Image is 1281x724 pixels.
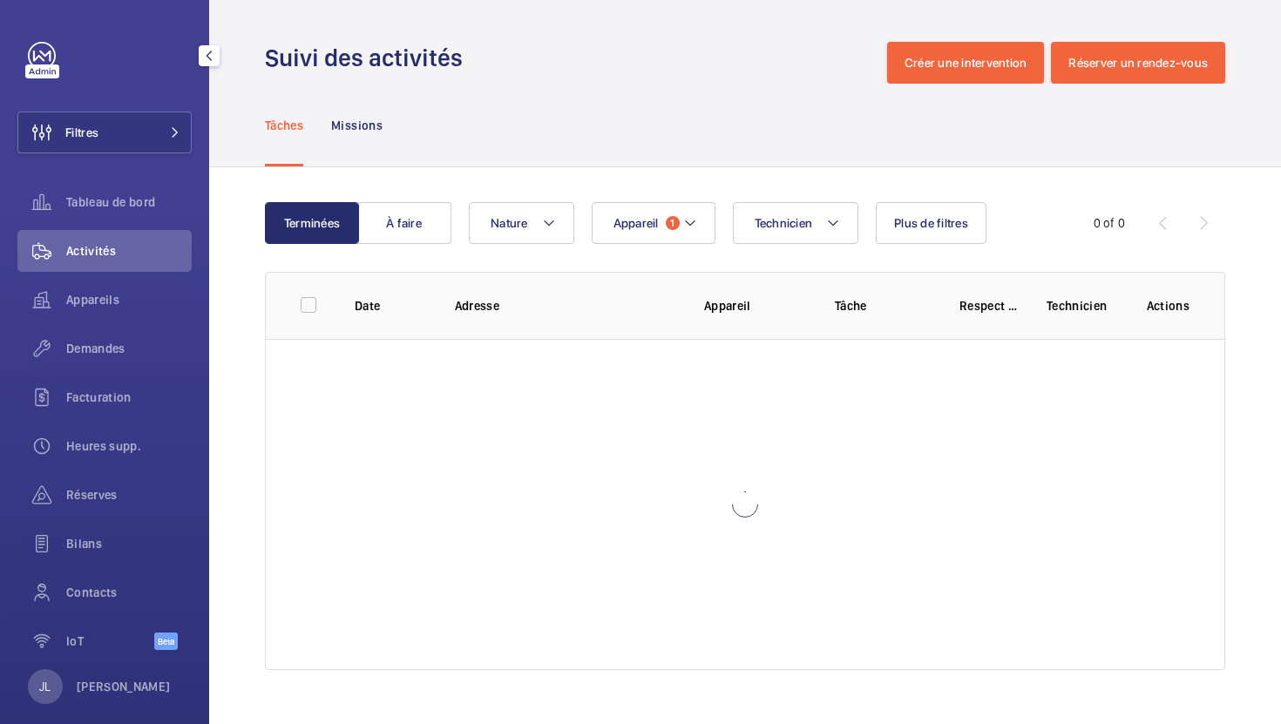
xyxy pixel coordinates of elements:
span: Facturation [66,389,192,406]
p: [PERSON_NAME] [77,678,171,695]
p: Respect délai [959,297,1019,315]
span: Réserves [66,486,192,504]
button: Technicien [733,202,859,244]
span: Plus de filtres [894,216,968,230]
p: Tâches [265,117,303,134]
span: Beta [154,633,178,650]
p: Tâche [835,297,932,315]
span: Bilans [66,535,192,552]
p: Date [355,297,427,315]
button: Terminées [265,202,359,244]
span: Contacts [66,584,192,601]
button: Appareil1 [592,202,715,244]
button: Réserver un rendez-vous [1051,42,1225,84]
span: Tableau de bord [66,193,192,211]
p: Adresse [455,297,676,315]
span: Filtres [65,124,98,141]
button: À faire [357,202,451,244]
h1: Suivi des activités [265,42,473,74]
span: Heures supp. [66,437,192,455]
button: Créer une intervention [887,42,1045,84]
span: Technicien [755,216,813,230]
span: 1 [666,216,680,230]
div: 0 of 0 [1094,214,1125,232]
span: IoT [66,633,154,650]
span: Appareil [613,216,659,230]
p: Missions [331,117,383,134]
p: Appareil [704,297,807,315]
button: Nature [469,202,574,244]
button: Filtres [17,112,192,153]
span: Demandes [66,340,192,357]
button: Plus de filtres [876,202,986,244]
p: Technicien [1047,297,1119,315]
span: Nature [491,216,528,230]
span: Appareils [66,291,192,308]
p: JL [39,678,51,695]
span: Activités [66,242,192,260]
p: Actions [1147,297,1189,315]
